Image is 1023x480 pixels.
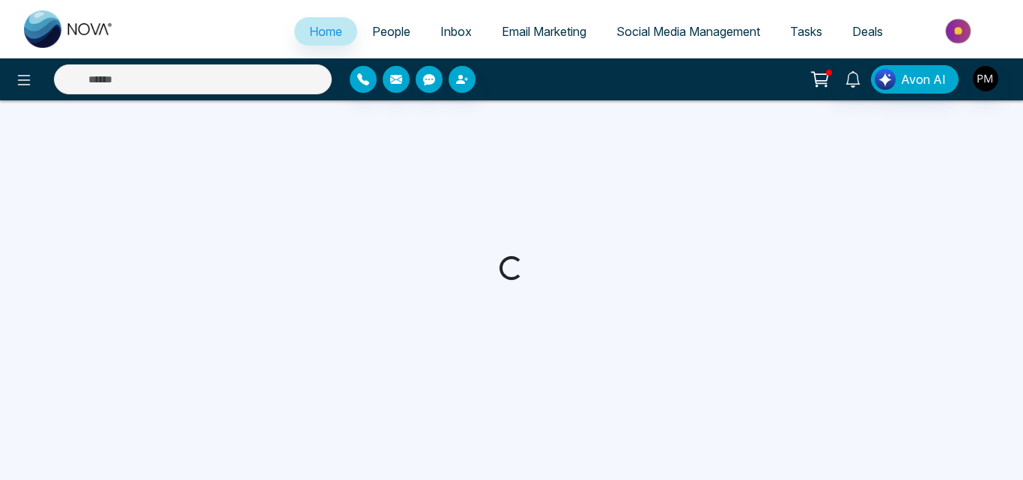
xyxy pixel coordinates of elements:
a: Inbox [425,17,487,46]
span: Email Marketing [502,24,586,39]
span: Inbox [440,24,472,39]
img: User Avatar [973,66,998,91]
span: Avon AI [901,70,946,88]
a: People [357,17,425,46]
span: Home [309,24,342,39]
img: Lead Flow [875,69,896,90]
span: Deals [852,24,883,39]
button: Avon AI [871,65,959,94]
a: Email Marketing [487,17,601,46]
a: Tasks [775,17,837,46]
a: Social Media Management [601,17,775,46]
span: People [372,24,410,39]
img: Market-place.gif [905,14,1014,48]
a: Home [294,17,357,46]
span: Tasks [790,24,822,39]
span: Social Media Management [616,24,760,39]
img: Nova CRM Logo [24,10,114,48]
a: Deals [837,17,898,46]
